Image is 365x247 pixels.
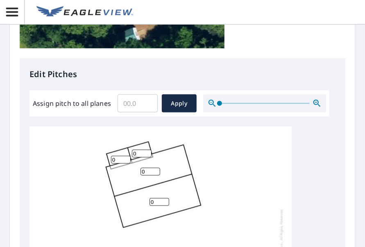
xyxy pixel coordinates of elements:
[33,98,111,108] label: Assign pitch to all planes
[168,98,190,109] span: Apply
[32,1,138,23] a: EV Logo
[29,68,336,80] p: Edit Pitches
[118,92,158,115] input: 00.0
[162,94,197,112] button: Apply
[36,6,133,18] img: EV Logo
